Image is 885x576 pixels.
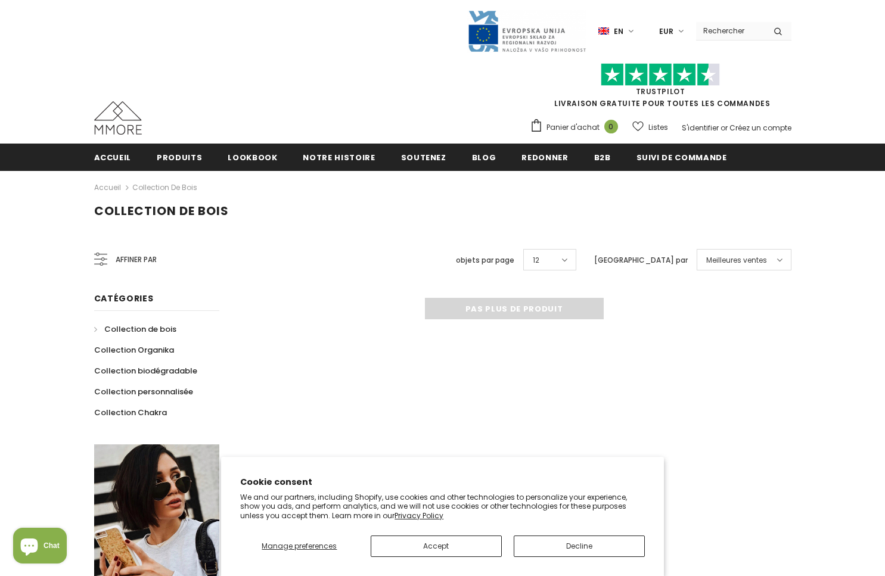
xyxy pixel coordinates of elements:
label: [GEOGRAPHIC_DATA] par [594,254,688,266]
span: Catégories [94,292,154,304]
a: Collection biodégradable [94,360,197,381]
a: Blog [472,144,496,170]
a: Collection de bois [94,319,176,340]
span: Blog [472,152,496,163]
span: Meilleures ventes [706,254,767,266]
img: i-lang-1.png [598,26,609,36]
a: Listes [632,117,668,138]
span: Redonner [521,152,568,163]
span: soutenez [401,152,446,163]
span: Accueil [94,152,132,163]
span: Affiner par [116,253,157,266]
input: Search Site [696,22,765,39]
span: Collection de bois [94,203,229,219]
a: Collection Chakra [94,402,167,423]
button: Accept [371,535,502,557]
span: EUR [659,26,673,38]
span: Panier d'achat [546,122,600,133]
a: B2B [594,144,611,170]
span: Suivi de commande [636,152,727,163]
span: Manage preferences [262,541,337,551]
a: Notre histoire [303,144,375,170]
span: en [614,26,623,38]
a: Panier d'achat 0 [530,119,624,136]
img: Javni Razpis [467,10,586,53]
a: Javni Razpis [467,26,586,36]
span: Produits [157,152,202,163]
span: Collection de bois [104,323,176,335]
span: Notre histoire [303,152,375,163]
span: LIVRAISON GRATUITE POUR TOUTES LES COMMANDES [530,69,791,108]
span: Collection personnalisée [94,386,193,397]
a: Collection Organika [94,340,174,360]
span: Listes [648,122,668,133]
inbox-online-store-chat: Shopify online store chat [10,528,70,566]
a: Collection personnalisée [94,381,193,402]
span: Lookbook [228,152,277,163]
span: 0 [604,120,618,133]
a: Accueil [94,144,132,170]
a: Lookbook [228,144,277,170]
a: soutenez [401,144,446,170]
span: B2B [594,152,611,163]
button: Decline [514,535,645,557]
a: Suivi de commande [636,144,727,170]
span: Collection biodégradable [94,365,197,376]
a: Collection de bois [132,182,197,192]
span: Collection Organika [94,344,174,356]
a: Privacy Policy [395,510,443,521]
span: 12 [533,254,539,266]
span: Collection Chakra [94,407,167,418]
a: Créez un compte [729,123,791,133]
a: TrustPilot [636,86,685,96]
p: We and our partners, including Shopify, use cookies and other technologies to personalize your ex... [240,493,645,521]
a: Accueil [94,180,121,195]
a: S'identifier [682,123,719,133]
button: Manage preferences [240,535,358,557]
a: Produits [157,144,202,170]
a: Redonner [521,144,568,170]
img: Faites confiance aux étoiles pilotes [601,63,720,86]
h2: Cookie consent [240,476,645,488]
img: Cas MMORE [94,101,142,135]
span: or [721,123,728,133]
label: objets par page [456,254,514,266]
